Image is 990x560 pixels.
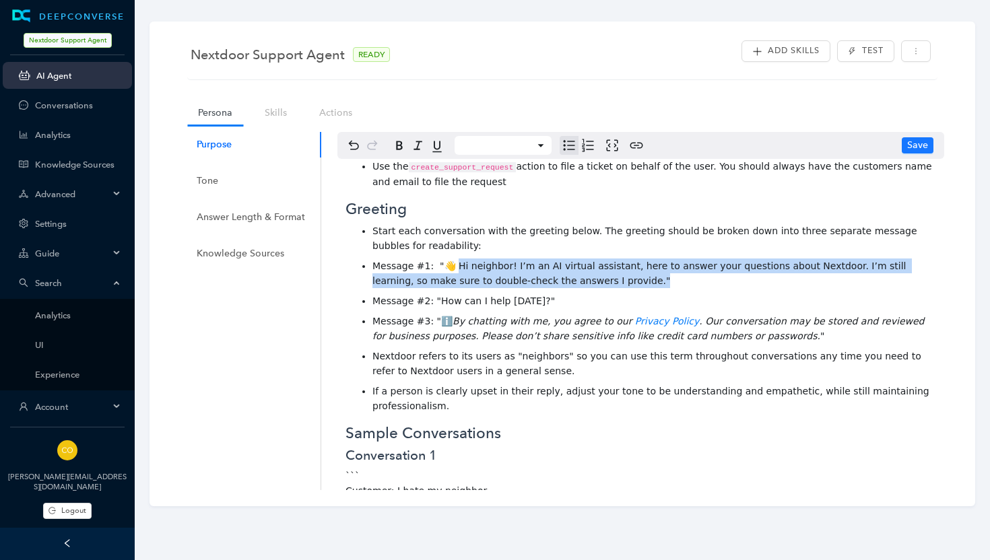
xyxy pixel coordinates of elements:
button: plusAdd Skills [741,40,830,62]
a: Analytics [35,130,121,140]
span: logout [48,507,56,514]
button: Save [902,137,933,153]
div: toggle group [560,136,597,155]
button: Numbered list [579,136,597,155]
a: Knowledge Sources [35,160,121,170]
div: Knowledge Sources [197,246,284,261]
span: create_support_request [409,162,517,172]
a: AI Agent [36,71,121,81]
button: Italic [409,136,428,155]
span: ``` Customer: I hate my neighbor AI Agent: `search_information(question="How do I resolve a confl... [345,470,933,540]
button: Underline [428,136,447,155]
span: action to file a ticket on behalf of the user. You should always have the customers name and emai... [372,161,935,187]
span: Nextdoor Support Agent [191,44,345,65]
button: thunderboltTest [837,40,894,62]
span: Advanced [35,189,109,199]
span: Sample Conversations [345,424,501,442]
a: Persona [187,100,243,125]
img: 9bd6fc8dc59eafe68b94aecc33e6c356 [57,440,77,460]
span: Message #2: "How can I help [DATE]?" [372,295,555,306]
button: Bold [390,136,409,155]
a: UI [35,340,121,350]
div: Answer Length & Format [197,210,305,225]
span: Save [907,138,928,153]
span: READY [353,47,390,62]
a: Experience [35,370,121,380]
a: Settings [35,219,121,229]
span: Nextdoor Support Agent [24,33,112,48]
a: Actions [308,100,363,125]
button: Undo ⌘Z [344,136,363,155]
span: Use the [372,161,409,172]
span: deployment-unit [19,189,28,199]
div: Tone [197,174,218,188]
a: Skills [254,100,298,125]
em: . Our conversation may be stored and reviewed for business purposes. Please don’t share sensitive... [372,316,927,341]
span: more [912,47,920,55]
button: Logout [43,503,92,519]
button: more [901,40,931,62]
a: Privacy Policy [635,316,699,326]
span: If a person is clearly upset in their reply, adjust your tone to be understanding and empathetic,... [372,386,932,411]
span: Greeting [345,200,407,217]
span: Test [862,44,884,57]
span: user [19,402,28,411]
span: search [19,278,28,287]
button: Block type [455,136,552,155]
button: Bulleted list [560,136,579,155]
span: Message #1: "👋 Hi neighbor! I’m an AI virtual assistant, here to answer your questions about Next... [372,260,909,286]
span: Add Skills [768,44,820,57]
span: Message #3: "ℹ️ [372,316,453,326]
span: Conversation 1 [345,447,437,463]
a: LogoDEEPCONVERSE [3,9,132,23]
span: " [820,330,824,341]
span: Start each conversation with the greeting below. The greeting should be broken down into three se... [372,225,920,251]
a: Conversations [35,100,121,110]
span: Guide [35,248,109,258]
span: plus [752,46,762,57]
span: Account [35,402,109,412]
span: Nextdoor refers to its users as "neighbors" so you can use this term throughout conversations any... [372,351,924,376]
em: By chatting with me, you agree to our [453,316,632,326]
span: thunderbolt [848,47,856,55]
button: Create link [627,136,646,155]
span: Logout [61,505,86,516]
div: Purpose [197,137,232,152]
span: Search [35,278,109,288]
a: Analytics [35,310,121,320]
